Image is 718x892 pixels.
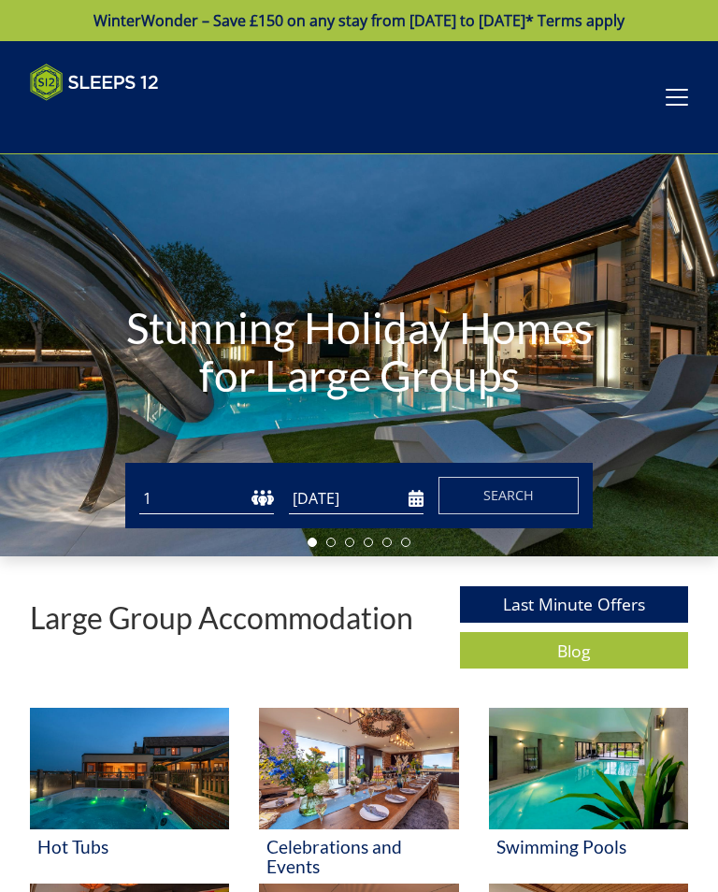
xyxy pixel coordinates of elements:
button: Search [438,477,579,514]
a: Last Minute Offers [460,586,688,623]
span: Search [483,486,534,504]
input: Arrival Date [289,483,424,514]
img: 'Hot Tubs' - Large Group Accommodation Holiday Ideas [30,708,229,829]
a: 'Swimming Pools' - Large Group Accommodation Holiday Ideas Swimming Pools [489,708,688,884]
img: 'Swimming Pools' - Large Group Accommodation Holiday Ideas [489,708,688,829]
h3: Hot Tubs [37,837,222,856]
a: 'Hot Tubs' - Large Group Accommodation Holiday Ideas Hot Tubs [30,708,229,884]
h1: Stunning Holiday Homes for Large Groups [108,267,610,437]
h3: Celebrations and Events [266,837,451,876]
iframe: Customer reviews powered by Trustpilot [21,112,217,128]
p: Large Group Accommodation [30,601,413,634]
img: 'Celebrations and Events' - Large Group Accommodation Holiday Ideas [259,708,458,829]
img: Sleeps 12 [30,64,159,101]
h3: Swimming Pools [496,837,681,856]
a: Blog [460,632,688,669]
a: 'Celebrations and Events' - Large Group Accommodation Holiday Ideas Celebrations and Events [259,708,458,884]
